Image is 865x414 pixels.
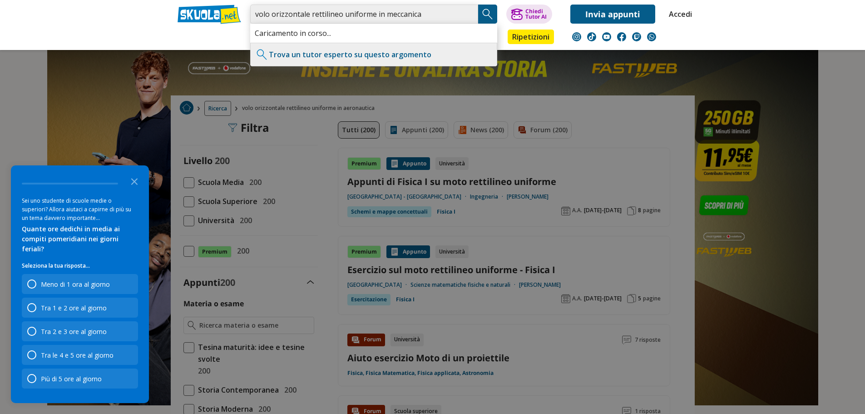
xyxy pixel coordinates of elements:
img: Trova un tutor esperto [255,48,269,61]
img: facebook [617,32,626,41]
div: Tra le 4 e 5 ore al giorno [41,351,114,359]
input: Cerca appunti, riassunti o versioni [250,5,478,24]
div: Tra 2 e 3 ore al giorno [41,327,107,336]
button: Close the survey [125,172,143,190]
div: Meno di 1 ora al giorno [41,280,110,289]
img: WhatsApp [647,32,656,41]
div: Meno di 1 ora al giorno [22,274,138,294]
img: youtube [602,32,611,41]
button: ChiediTutor AI [506,5,552,24]
img: instagram [572,32,581,41]
p: Seleziona la tua risposta... [22,261,138,270]
div: Tra 1 e 2 ore al giorno [41,304,107,312]
img: tiktok [587,32,596,41]
a: Trova un tutor esperto su questo argomento [269,50,431,60]
div: Tra 2 e 3 ore al giorno [22,321,138,341]
img: twitch [632,32,641,41]
button: Search Button [478,5,497,24]
div: Quante ore dedichi in media ai compiti pomeridiani nei giorni feriali? [22,224,138,254]
img: Cerca appunti, riassunti o versioni [481,7,494,21]
div: Più di 5 ore al giorno [22,369,138,389]
a: Invia appunti [570,5,655,24]
div: Sei uno studente di scuole medie o superiori? Allora aiutaci a capirne di più su un tema davvero ... [22,196,138,222]
div: Tra 1 e 2 ore al giorno [22,298,138,318]
a: Appunti [248,30,289,46]
div: Più di 5 ore al giorno [41,374,102,383]
div: Chiedi Tutor AI [525,9,547,20]
a: Ripetizioni [508,30,554,44]
div: Survey [11,165,149,403]
a: Accedi [669,5,688,24]
div: Caricamento in corso... [250,24,497,43]
div: Tra le 4 e 5 ore al giorno [22,345,138,365]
